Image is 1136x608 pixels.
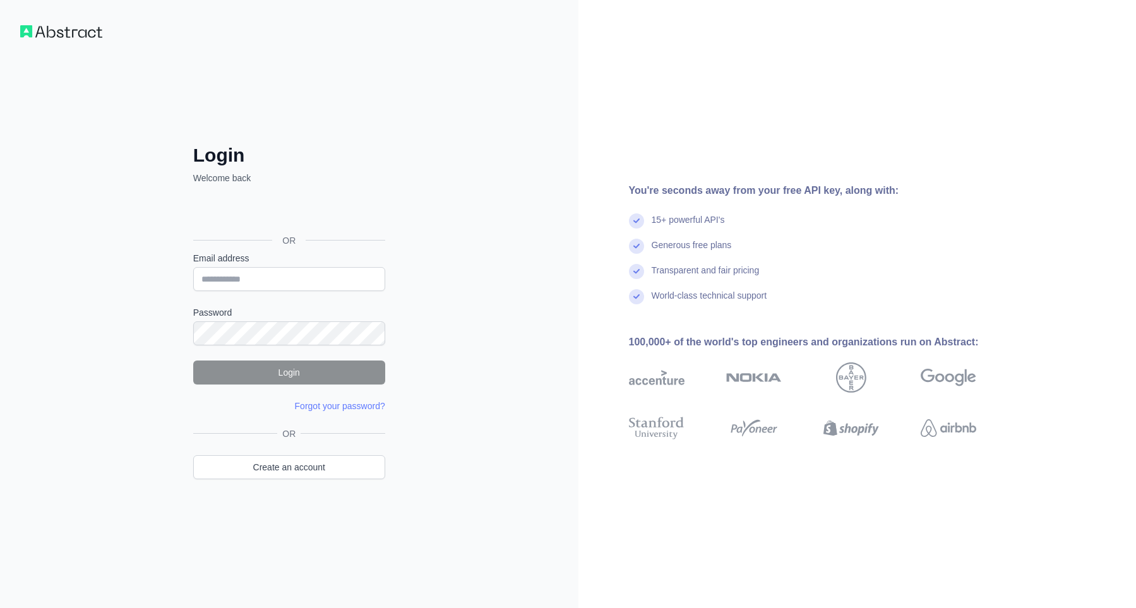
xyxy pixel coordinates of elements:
img: payoneer [726,414,782,442]
span: OR [272,234,306,247]
img: check mark [629,239,644,254]
img: nokia [726,362,782,393]
img: bayer [836,362,866,393]
img: stanford university [629,414,685,442]
img: check mark [629,213,644,229]
div: World-class technical support [652,289,767,314]
span: OR [277,427,301,440]
button: Login [193,361,385,384]
img: google [921,362,976,393]
a: Forgot your password? [295,401,385,411]
img: Workflow [20,25,102,38]
p: Welcome back [193,172,385,184]
h2: Login [193,144,385,167]
div: Sign in with Google. Opens in new tab [193,198,383,226]
img: accenture [629,362,685,393]
img: check mark [629,289,644,304]
iframe: Sign in with Google Button [187,198,389,226]
img: shopify [823,414,879,442]
div: You're seconds away from your free API key, along with: [629,183,1017,198]
div: 15+ powerful API's [652,213,725,239]
div: 100,000+ of the world's top engineers and organizations run on Abstract: [629,335,1017,350]
a: Create an account [193,455,385,479]
label: Password [193,306,385,319]
label: Email address [193,252,385,265]
img: airbnb [921,414,976,442]
div: Transparent and fair pricing [652,264,760,289]
img: check mark [629,264,644,279]
div: Generous free plans [652,239,732,264]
